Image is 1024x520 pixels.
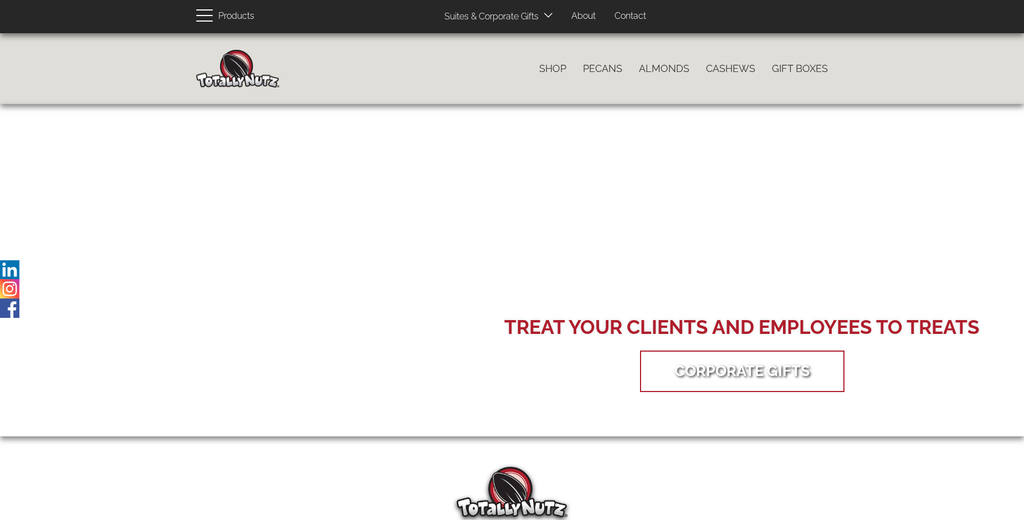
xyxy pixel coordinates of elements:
[504,313,980,341] div: Treat your Clients and Employees to Treats
[631,57,698,80] a: Almonds
[457,467,567,517] img: Totally Nutz Logo
[575,57,631,80] a: Pecans
[531,57,575,80] a: Shop
[563,6,604,27] a: About
[196,50,279,87] img: Home
[606,6,654,27] a: Contact
[218,8,254,24] span: Products
[764,57,836,80] a: Gift Boxes
[658,353,827,388] a: Corporate Gifts
[436,6,542,28] a: Suites & Corporate Gifts
[698,57,764,80] a: Cashews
